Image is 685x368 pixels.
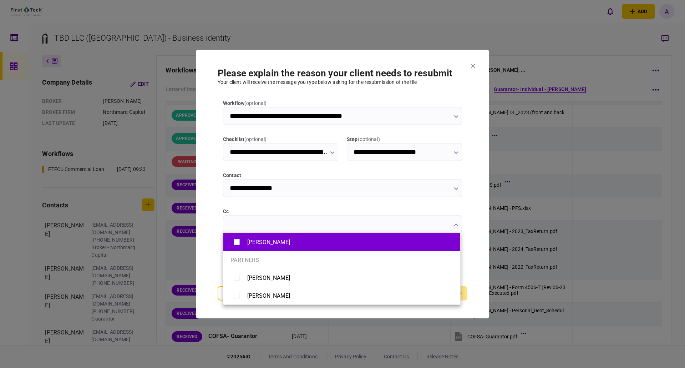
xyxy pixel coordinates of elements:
[230,272,453,284] button: [PERSON_NAME]
[247,274,290,281] div: [PERSON_NAME]
[230,289,453,302] button: [PERSON_NAME]
[247,292,290,299] div: [PERSON_NAME]
[230,236,453,248] button: [PERSON_NAME]
[223,251,460,269] li: Partners
[247,239,290,246] div: [PERSON_NAME]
